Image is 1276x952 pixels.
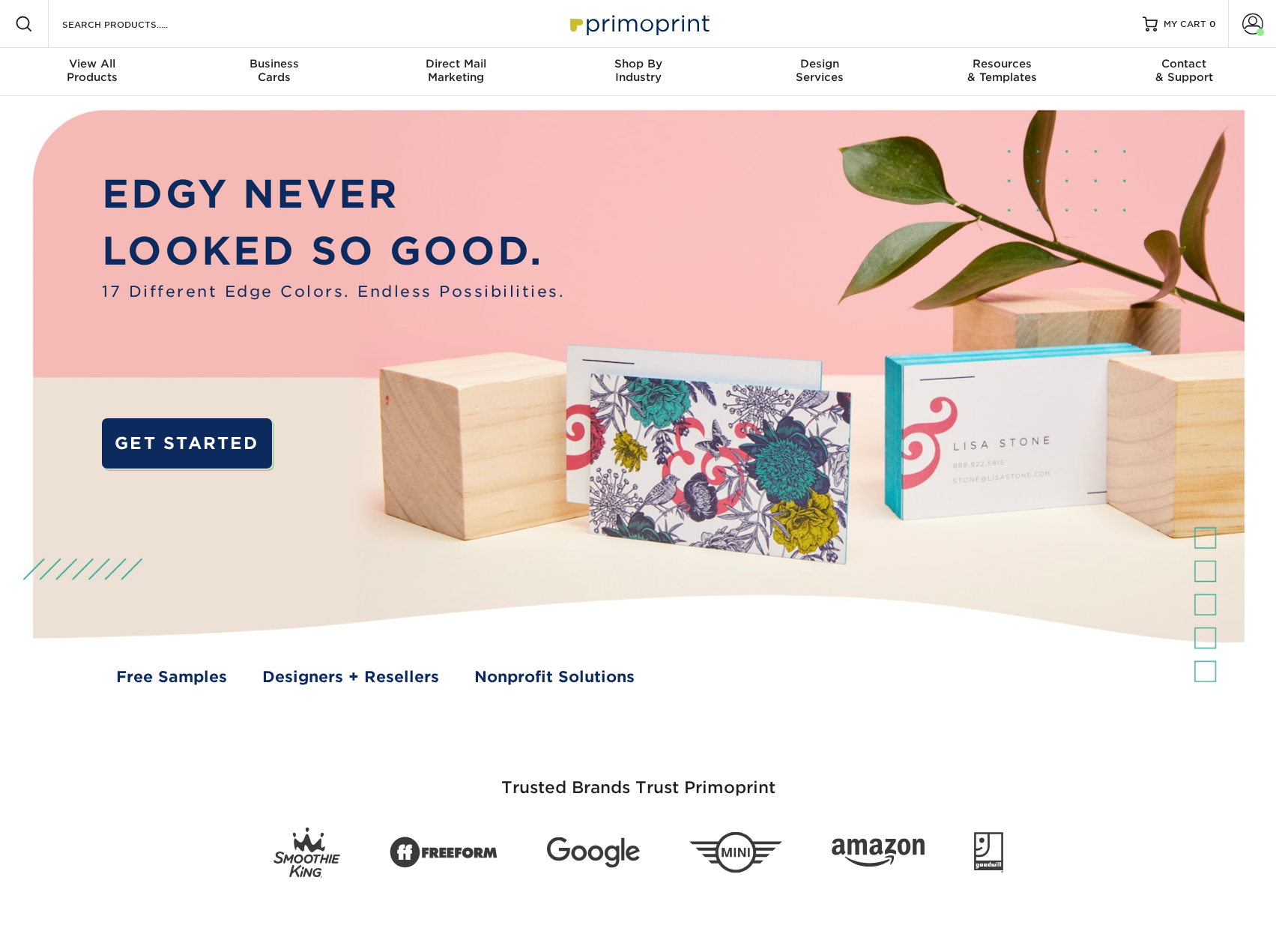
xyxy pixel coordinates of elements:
[1,48,184,96] a: View AllProducts
[1164,18,1206,31] span: MY CART
[1,57,184,84] div: Products
[911,57,1093,70] span: Resources
[116,666,227,689] a: Free Samples
[563,7,713,40] img: Primoprint
[832,839,925,867] img: Amazon
[911,57,1093,84] div: & Templates
[729,48,911,96] a: DesignServices
[689,832,782,873] img: Mini
[474,666,635,689] a: Nonprofit Solutions
[365,57,547,70] span: Direct Mail
[183,57,365,70] span: Business
[102,166,565,223] p: EDGY NEVER
[547,48,729,96] a: Shop ByIndustry
[974,832,1003,873] img: Goodwill
[102,223,565,280] p: LOOKED SO GOOD.
[1,57,184,70] span: View All
[1093,57,1275,70] span: Contact
[1093,57,1275,84] div: & Support
[365,48,547,96] a: Direct MailMarketing
[365,57,547,84] div: Marketing
[911,48,1093,96] a: Resources& Templates
[273,828,340,878] img: Smoothie King
[1093,48,1275,96] a: Contact& Support
[729,57,911,84] div: Services
[262,666,439,689] a: Designers + Resellers
[183,57,365,84] div: Cards
[1209,19,1216,29] span: 0
[547,57,729,84] div: Industry
[390,829,498,877] img: Freeform
[61,15,207,33] input: SEARCH PRODUCTS.....
[183,48,365,96] a: BusinessCards
[547,837,640,868] img: Google
[547,57,729,70] span: Shop By
[102,280,565,304] span: 17 Different Edge Colors. Endless Possibilities.
[729,57,911,70] span: Design
[102,418,271,469] a: GET STARTED
[200,742,1077,816] h3: Trusted Brands Trust Primoprint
